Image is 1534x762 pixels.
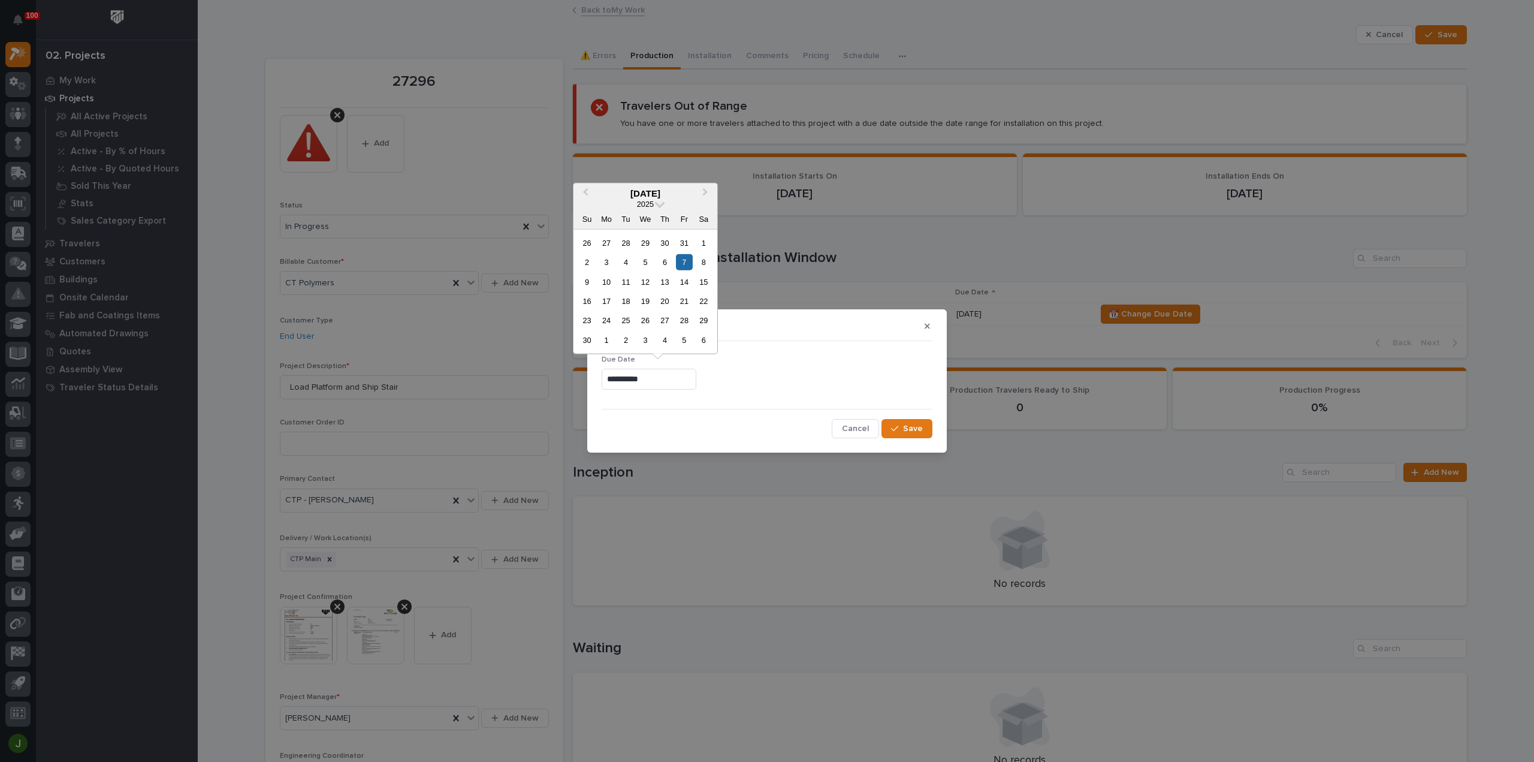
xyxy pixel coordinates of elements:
[657,332,673,348] div: Choose Thursday, December 4th, 2025
[598,273,614,290] div: Choose Monday, November 10th, 2025
[637,312,653,329] div: Choose Wednesday, November 26th, 2025
[579,273,595,290] div: Choose Sunday, November 9th, 2025
[598,332,614,348] div: Choose Monday, December 1st, 2025
[676,273,692,290] div: Choose Friday, November 14th, 2025
[575,184,594,203] button: Previous Month
[579,312,595,329] div: Choose Sunday, November 23rd, 2025
[637,293,653,309] div: Choose Wednesday, November 19th, 2025
[637,332,653,348] div: Choose Wednesday, December 3rd, 2025
[657,210,673,227] div: Th
[573,188,717,198] div: [DATE]
[618,210,634,227] div: Tu
[696,332,712,348] div: Choose Saturday, December 6th, 2025
[696,234,712,251] div: Choose Saturday, November 1st, 2025
[618,234,634,251] div: Choose Tuesday, October 28th, 2025
[577,233,713,350] div: month 2025-11
[676,210,692,227] div: Fr
[676,312,692,329] div: Choose Friday, November 28th, 2025
[696,293,712,309] div: Choose Saturday, November 22nd, 2025
[579,210,595,227] div: Su
[657,312,673,329] div: Choose Thursday, November 27th, 2025
[598,210,614,227] div: Mo
[696,273,712,290] div: Choose Saturday, November 15th, 2025
[618,332,634,348] div: Choose Tuesday, December 2nd, 2025
[602,356,635,363] span: Due Date
[618,293,634,309] div: Choose Tuesday, November 18th, 2025
[598,234,614,251] div: Choose Monday, October 27th, 2025
[579,254,595,270] div: Choose Sunday, November 2nd, 2025
[618,254,634,270] div: Choose Tuesday, November 4th, 2025
[598,293,614,309] div: Choose Monday, November 17th, 2025
[676,234,692,251] div: Choose Friday, October 31st, 2025
[696,312,712,329] div: Choose Saturday, November 29th, 2025
[657,273,673,290] div: Choose Thursday, November 13th, 2025
[637,234,653,251] div: Choose Wednesday, October 29th, 2025
[579,293,595,309] div: Choose Sunday, November 16th, 2025
[657,254,673,270] div: Choose Thursday, November 6th, 2025
[676,293,692,309] div: Choose Friday, November 21st, 2025
[618,273,634,290] div: Choose Tuesday, November 11th, 2025
[637,199,654,208] span: 2025
[657,234,673,251] div: Choose Thursday, October 30th, 2025
[696,210,712,227] div: Sa
[579,332,595,348] div: Choose Sunday, November 30th, 2025
[618,312,634,329] div: Choose Tuesday, November 25th, 2025
[637,210,653,227] div: We
[697,184,716,203] button: Next Month
[579,234,595,251] div: Choose Sunday, October 26th, 2025
[676,332,692,348] div: Choose Friday, December 5th, 2025
[903,423,923,434] span: Save
[676,254,692,270] div: Choose Friday, November 7th, 2025
[696,254,712,270] div: Choose Saturday, November 8th, 2025
[881,419,932,438] button: Save
[657,293,673,309] div: Choose Thursday, November 20th, 2025
[598,254,614,270] div: Choose Monday, November 3rd, 2025
[842,423,869,434] span: Cancel
[637,254,653,270] div: Choose Wednesday, November 5th, 2025
[598,312,614,329] div: Choose Monday, November 24th, 2025
[832,419,879,438] button: Cancel
[637,273,653,290] div: Choose Wednesday, November 12th, 2025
